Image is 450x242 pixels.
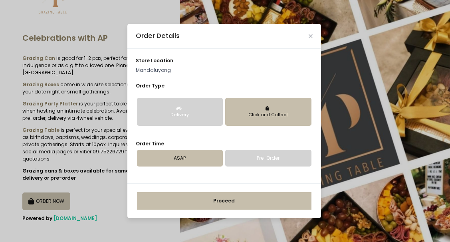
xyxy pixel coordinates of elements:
button: Click and Collect [225,98,311,126]
a: Pre-Order [225,150,311,167]
button: Delivery [137,98,223,126]
div: Delivery [142,112,218,118]
a: ASAP [137,150,223,167]
div: Click and Collect [230,112,306,118]
p: Mandaluyong [136,67,313,74]
button: Proceed [137,192,311,210]
button: Close [309,34,313,38]
span: Order Time [136,140,164,147]
span: store location [136,57,173,64]
span: Order Type [136,82,165,89]
div: Order Details [136,31,180,41]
